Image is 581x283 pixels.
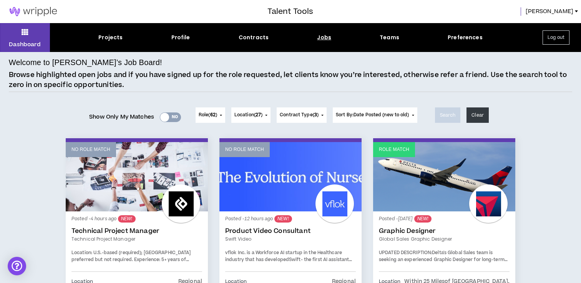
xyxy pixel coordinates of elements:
div: Contracts [239,33,269,42]
a: Graphic Designer [379,227,510,235]
span: Role ( ) [199,112,217,119]
div: Teams [380,33,399,42]
span: Contract Type ( ) [280,112,319,119]
span: Experience: [134,256,160,263]
p: Browse highlighted open jobs and if you have signed up for the role requested, let clients know y... [9,70,573,90]
p: No Role Match [225,146,264,153]
button: Role(62) [196,107,225,123]
a: Technical Project Manager [71,227,202,235]
span: 62 [210,112,216,118]
span: U.S.-based (required); [GEOGRAPHIC_DATA] preferred but not required. [71,250,191,263]
p: Dashboard [9,40,41,49]
button: Sort By:Date Posted (new to old) [333,107,417,123]
button: Log out [543,30,569,45]
p: Posted - 4 hours ago [71,215,202,223]
sup: NEW! [274,215,292,223]
p: Posted - 12 hours ago [225,215,356,223]
div: Open Intercom Messenger [8,257,26,275]
a: Swift [289,256,301,263]
span: [PERSON_NAME] [526,7,573,16]
span: 3 [314,112,317,118]
span: Show Only My Matches [89,111,154,123]
strong: UPDATED DESCRIPTION: [379,250,432,256]
div: Projects [98,33,123,42]
a: Technical Project Manager [71,236,202,243]
span: Sort By: Date Posted (new to old) [336,112,409,118]
h3: Talent Tools [267,6,313,17]
button: Location(27) [231,107,271,123]
span: Location: [71,250,92,256]
div: Profile [171,33,190,42]
sup: NEW! [118,215,135,223]
span: Location ( ) [234,112,262,119]
button: Search [435,107,461,123]
a: Swift video [225,236,356,243]
button: Contract Type(3) [277,107,327,123]
p: Role Match [379,146,409,153]
span: 27 [256,112,261,118]
span: vflok Inc. is a Workforce AI startup in the Healthcare industry that has developed [225,250,342,263]
div: Preferences [448,33,483,42]
a: No Role Match [66,142,208,211]
p: Posted - [DATE] [379,215,510,223]
a: No Role Match [219,142,362,211]
p: No Role Match [71,146,110,153]
button: Clear [466,107,489,123]
sup: NEW! [414,215,432,223]
a: Product Video Consultant [225,227,356,235]
a: Role Match [373,142,515,211]
h4: Welcome to [PERSON_NAME]’s Job Board! [9,57,162,68]
a: Global Sales Graphic Designer [379,236,510,243]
